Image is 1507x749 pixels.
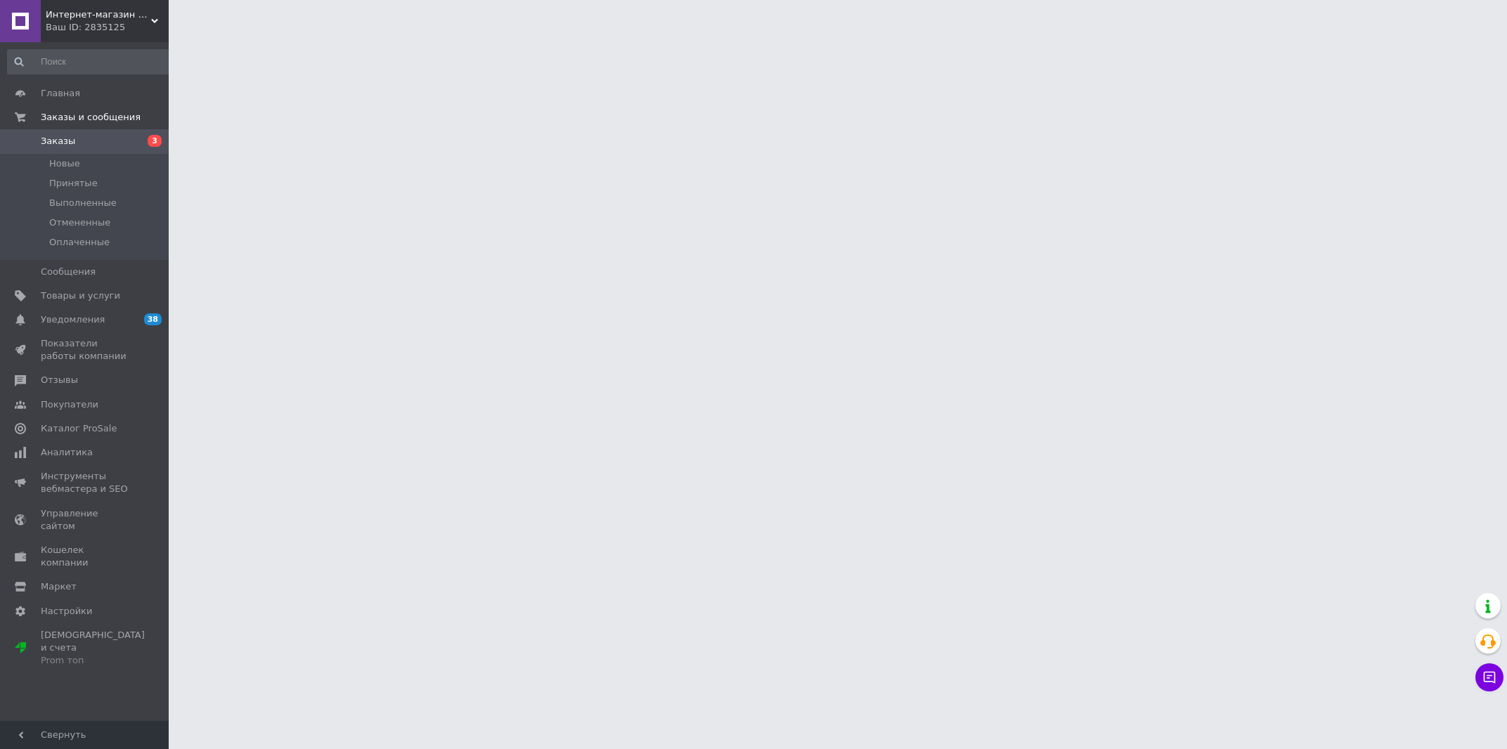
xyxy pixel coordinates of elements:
[41,605,92,618] span: Настройки
[41,87,80,100] span: Главная
[49,236,110,249] span: Оплаченные
[144,313,162,325] span: 38
[46,8,151,21] span: Интернет-магазин Fantasticshop
[41,544,130,569] span: Кошелек компании
[49,157,80,170] span: Новые
[41,629,145,667] span: [DEMOGRAPHIC_DATA] и счета
[46,21,169,34] div: Ваш ID: 2835125
[41,422,117,435] span: Каталог ProSale
[41,446,93,459] span: Аналитика
[41,470,130,495] span: Инструменты вебмастера и SEO
[41,654,145,667] div: Prom топ
[49,216,110,229] span: Отмененные
[1475,663,1503,691] button: Чат с покупателем
[41,289,120,302] span: Товары и услуги
[41,313,105,326] span: Уведомления
[41,507,130,533] span: Управление сайтом
[41,337,130,363] span: Показатели работы компании
[49,177,98,190] span: Принятые
[41,580,77,593] span: Маркет
[41,111,141,124] span: Заказы и сообщения
[7,49,175,74] input: Поиск
[41,374,78,386] span: Отзывы
[41,266,96,278] span: Сообщения
[41,398,98,411] span: Покупатели
[41,135,75,148] span: Заказы
[148,135,162,147] span: 3
[49,197,117,209] span: Выполненные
